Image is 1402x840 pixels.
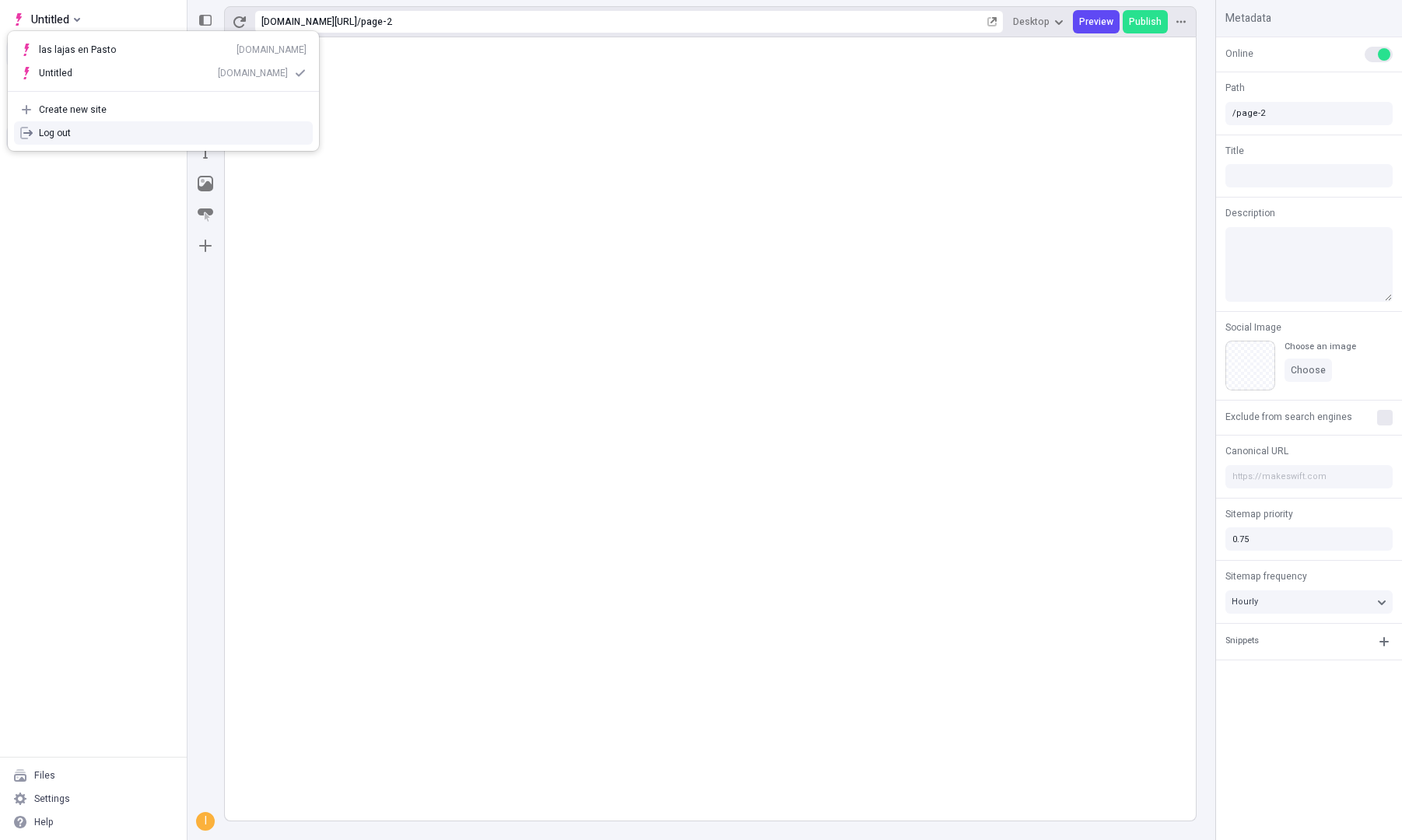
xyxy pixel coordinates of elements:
div: las lajas en Pasto [39,44,116,56]
div: [DOMAIN_NAME] [237,44,307,56]
span: Sitemap frequency [1225,569,1307,583]
span: Exclude from search engines [1225,410,1352,424]
span: Path [1225,81,1245,95]
div: Untitled [39,67,93,79]
div: [DOMAIN_NAME] [218,67,288,79]
div: Help [34,816,54,828]
span: Choose [1291,364,1326,376]
span: Title [1225,144,1244,158]
input: https://makeswift.com [1225,465,1393,488]
button: Image [191,170,219,198]
button: Choose [1285,359,1332,382]
span: Social Image [1225,320,1281,334]
div: [URL][DOMAIN_NAME] [261,16,357,28]
span: Hourly [1232,595,1258,608]
div: Suggestions [8,32,319,91]
span: Publish [1129,16,1162,28]
span: Description [1225,206,1275,220]
div: Files [34,769,55,782]
button: Button [191,201,219,229]
button: Desktop [1007,10,1070,33]
button: Preview [1073,10,1120,33]
span: Desktop [1013,16,1050,28]
button: Text [191,138,219,166]
div: Snippets [1225,635,1259,648]
span: Untitled [31,10,69,29]
div: Choose an image [1285,341,1356,352]
button: Hourly [1225,590,1393,614]
span: Canonical URL [1225,444,1288,458]
span: Online [1225,47,1253,61]
div: i [198,814,213,829]
button: Publish [1123,10,1168,33]
div: Settings [34,793,70,805]
span: Preview [1079,16,1113,28]
div: page-2 [361,16,984,28]
span: Sitemap priority [1225,507,1293,521]
button: Select site [6,8,86,31]
div: / [357,16,361,28]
